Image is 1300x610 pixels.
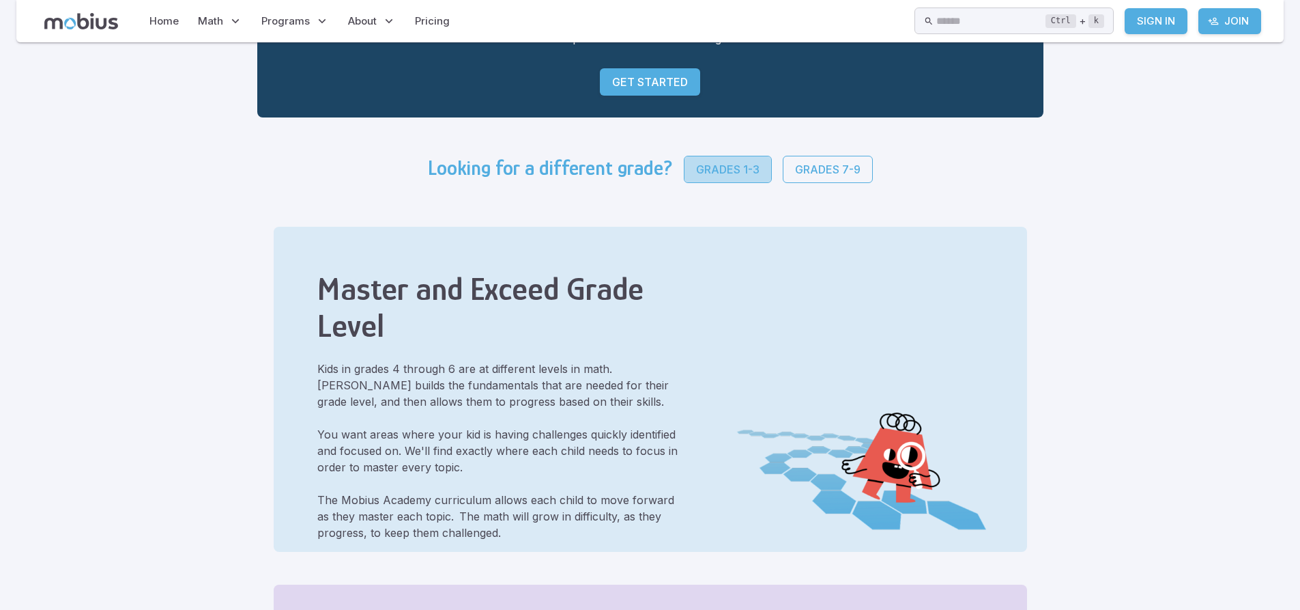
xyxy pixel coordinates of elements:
h2: Master and Exceed Grade Level [317,271,689,344]
p: Kids in grades 4 through 6 are at different levels in math. [PERSON_NAME] builds the fundamentals... [317,361,689,410]
a: Get Started [600,68,700,96]
p: Grades 1-3 [696,161,760,178]
a: Sign In [1125,8,1187,34]
img: Master and Exceed Grade Level [732,260,994,552]
a: Grades 1-3 [684,156,772,183]
kbd: Ctrl [1045,14,1076,28]
h3: Looking for a different grade? [428,156,673,183]
p: The Mobius Academy curriculum allows each child to move forward as they master each topic. The ma... [317,492,689,541]
p: Grades 7-9 [795,161,861,178]
span: About [348,14,377,29]
p: Get Started [612,74,688,90]
span: Math [198,14,223,29]
div: + [1045,13,1104,29]
a: Join [1198,8,1261,34]
a: Home [145,5,183,37]
kbd: k [1088,14,1104,28]
span: Programs [261,14,310,29]
p: You want areas where your kid is having challenges quickly identified and focused on. We'll find ... [317,426,689,475]
a: Pricing [411,5,454,37]
a: Grades 7-9 [783,156,873,183]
